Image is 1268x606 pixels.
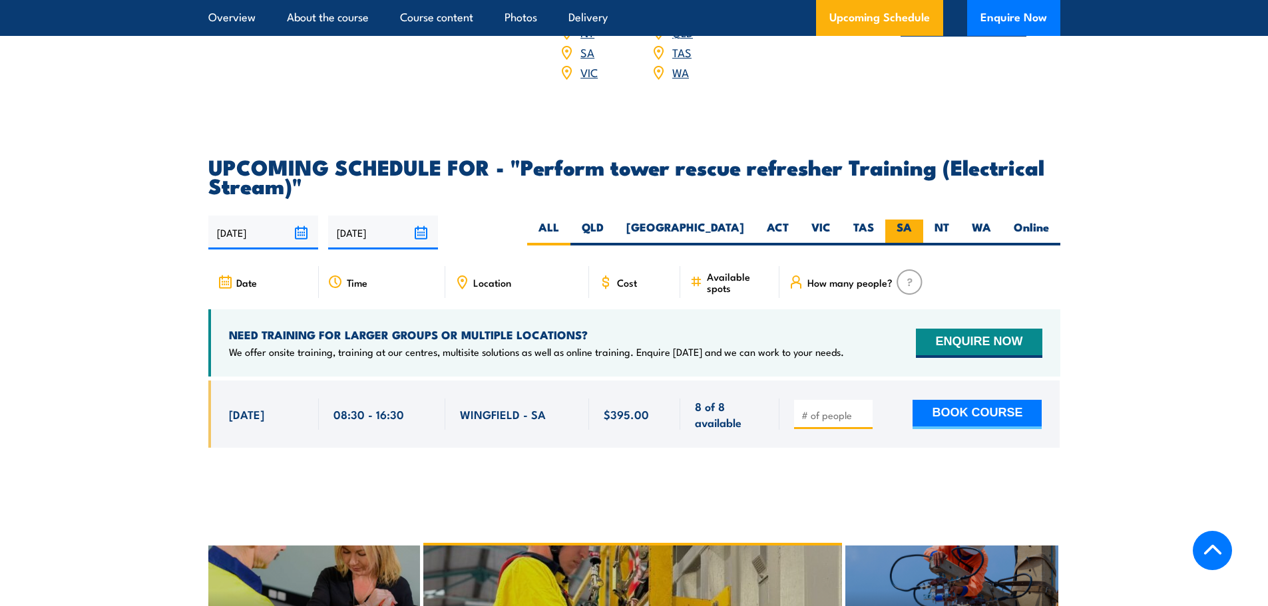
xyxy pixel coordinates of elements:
[885,220,923,245] label: SA
[580,44,594,60] a: SA
[615,220,755,245] label: [GEOGRAPHIC_DATA]
[208,157,1060,194] h2: UPCOMING SCHEDULE FOR - "Perform tower rescue refresher Training (Electrical Stream)"
[672,64,689,80] a: WA
[570,220,615,245] label: QLD
[229,406,264,422] span: [DATE]
[333,406,404,422] span: 08:30 - 16:30
[916,329,1042,358] button: ENQUIRE NOW
[755,220,800,245] label: ACT
[473,277,511,288] span: Location
[208,216,318,249] input: From date
[1002,220,1060,245] label: Online
[617,277,637,288] span: Cost
[347,277,367,288] span: Time
[801,408,868,422] input: # of people
[913,400,1042,429] button: BOOK COURSE
[707,271,770,293] span: Available spots
[229,327,844,342] h4: NEED TRAINING FOR LARGER GROUPS OR MULTIPLE LOCATIONS?
[527,220,570,245] label: ALL
[800,220,842,245] label: VIC
[960,220,1002,245] label: WA
[328,216,438,249] input: To date
[460,406,546,422] span: WINGFIELD - SA
[604,406,649,422] span: $395.00
[229,345,844,359] p: We offer onsite training, training at our centres, multisite solutions as well as online training...
[672,44,692,60] a: TAS
[807,277,893,288] span: How many people?
[695,398,765,430] span: 8 of 8 available
[580,64,598,80] a: VIC
[923,220,960,245] label: NT
[236,277,257,288] span: Date
[842,220,885,245] label: TAS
